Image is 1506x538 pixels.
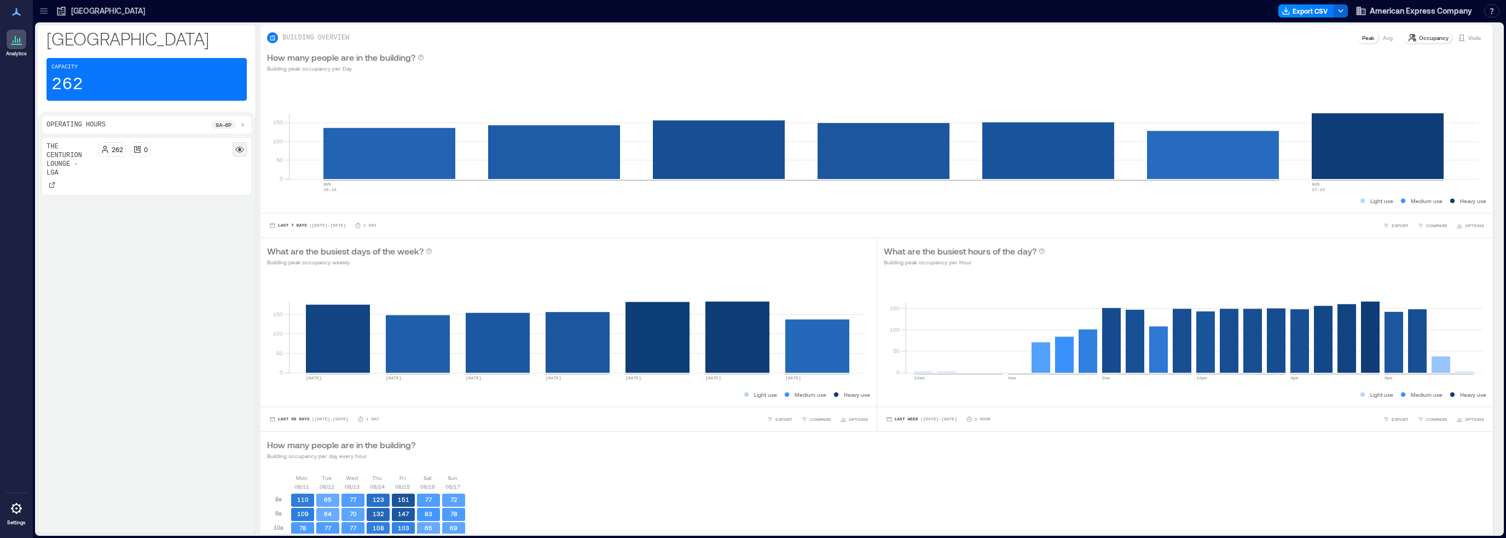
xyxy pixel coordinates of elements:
p: Settings [7,519,26,526]
p: Heavy use [844,390,870,399]
p: Medium use [1411,390,1443,399]
p: Medium use [795,390,826,399]
text: 72 [450,496,457,503]
p: 08/11 [294,482,309,491]
text: [DATE] [625,375,641,380]
p: Light use [754,390,777,399]
p: Sat [424,473,431,482]
button: Export CSV [1278,4,1334,18]
button: OPTIONS [838,414,870,425]
text: 8am [1102,375,1110,380]
tspan: 150 [889,305,899,311]
p: 8a [275,495,282,504]
p: Avg [1383,33,1393,42]
p: How many people are in the building? [267,51,415,64]
tspan: 100 [273,138,283,144]
p: Occupancy [1419,33,1449,42]
tspan: 50 [276,350,283,356]
text: [DATE] [386,375,402,380]
text: [DATE] [785,375,801,380]
p: Mon [296,473,308,482]
p: 10a [274,523,283,532]
button: COMPARE [1415,414,1450,425]
text: 123 [373,496,384,503]
p: 08/16 [420,482,435,491]
button: EXPORT [764,414,795,425]
tspan: 100 [273,330,283,337]
tspan: 0 [896,369,899,375]
p: 262 [112,145,123,154]
text: 64 [324,510,332,517]
p: 1 Day [363,222,376,229]
tspan: 100 [889,326,899,333]
span: OPTIONS [849,416,868,423]
tspan: 0 [280,175,283,182]
p: What are the busiest hours of the day? [884,245,1036,258]
p: Light use [1370,196,1393,205]
text: [DATE] [546,375,561,380]
button: EXPORT [1381,414,1411,425]
span: American Express Company [1370,5,1472,16]
text: 77 [425,496,432,503]
p: Capacity [51,63,78,72]
text: 77 [350,496,357,503]
text: 151 [398,496,409,503]
text: 109 [297,510,309,517]
p: Sun [448,473,457,482]
p: Building peak occupancy per Day [267,64,424,73]
text: 77 [325,524,332,531]
a: Settings [3,495,30,529]
tspan: 50 [893,348,899,354]
text: 12am [914,375,924,380]
p: [GEOGRAPHIC_DATA] [71,5,145,16]
text: 147 [398,510,409,517]
tspan: 150 [273,311,283,317]
p: 1 Hour [975,416,991,423]
button: OPTIONS [1454,414,1486,425]
p: 08/13 [345,482,360,491]
p: Operating Hours [47,120,106,129]
p: Heavy use [1460,196,1486,205]
text: 65 [324,496,332,503]
span: COMPARE [810,416,831,423]
tspan: 0 [280,369,283,375]
p: Peak [1362,33,1374,42]
text: 83 [425,510,432,517]
p: How many people are in the building? [267,438,415,452]
text: 4pm [1290,375,1299,380]
text: 17-23 [1312,187,1325,192]
p: What are the busiest days of the week? [267,245,424,258]
p: 08/12 [320,482,334,491]
p: Analytics [6,50,27,57]
p: Wed [346,473,358,482]
p: The Centurion Lounge - LGA [47,142,94,177]
text: 132 [373,510,384,517]
p: Heavy use [1460,390,1486,399]
text: 77 [350,524,357,531]
text: 70 [350,510,357,517]
p: 0 [144,145,148,154]
text: [DATE] [466,375,482,380]
text: 8pm [1385,375,1393,380]
p: 8a - 6p [216,120,231,129]
p: [GEOGRAPHIC_DATA] [47,27,247,49]
p: Visits [1468,33,1481,42]
span: EXPORT [775,416,792,423]
p: Tue [322,473,332,482]
p: 1 Day [366,416,379,423]
text: AUG [1312,182,1320,187]
tspan: 50 [276,157,283,163]
button: EXPORT [1381,220,1411,231]
p: Light use [1370,390,1393,399]
p: Medium use [1411,196,1443,205]
button: Last 7 Days |[DATE]-[DATE] [267,220,348,231]
text: 69 [450,524,457,531]
span: COMPARE [1426,222,1447,229]
button: American Express Company [1352,2,1475,20]
text: 78 [299,524,306,531]
p: Building peak occupancy weekly [267,258,432,267]
p: Thu [372,473,382,482]
button: Last Week |[DATE]-[DATE] [884,414,959,425]
p: 08/15 [395,482,410,491]
text: 110 [297,496,309,503]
